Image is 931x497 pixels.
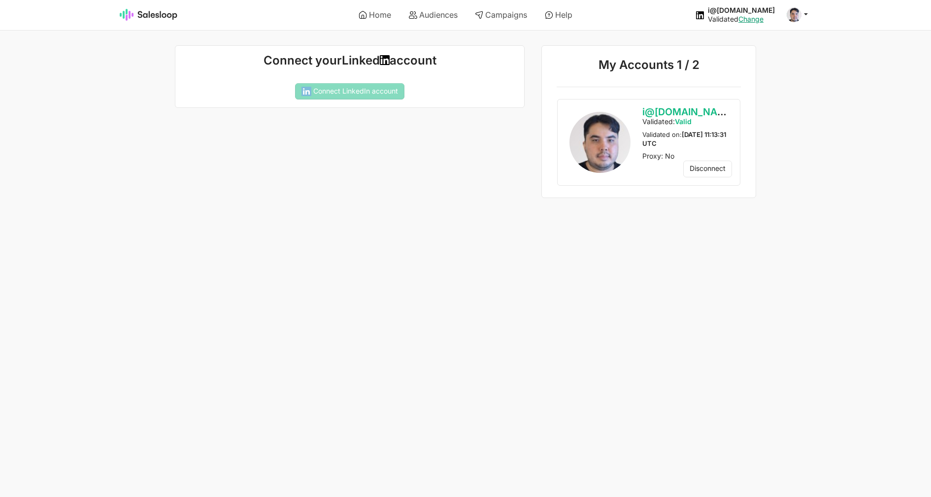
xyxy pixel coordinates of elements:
strong: Linked [342,53,380,67]
div: i@[DOMAIN_NAME] [708,6,775,15]
strong: [DATE] 11:13:31 UTC [642,131,726,147]
p: Proxy: No [642,152,732,161]
a: Audiences [402,6,465,23]
a: Change [738,15,764,23]
p: Validated: [642,117,732,126]
div: Validated [708,15,775,24]
img: Salesloop [120,9,178,21]
a: Home [352,6,398,23]
a: Help [538,6,579,23]
span: Valid [675,117,692,126]
img: Profile Image [569,112,631,173]
a: Campaigns [468,6,534,23]
small: Validated on: [642,131,726,147]
span: i@[DOMAIN_NAME] [642,106,735,118]
h1: Connect your account [183,54,516,67]
a: Disconnect [683,161,732,177]
p: My Accounts 1 / 2 [557,58,741,75]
